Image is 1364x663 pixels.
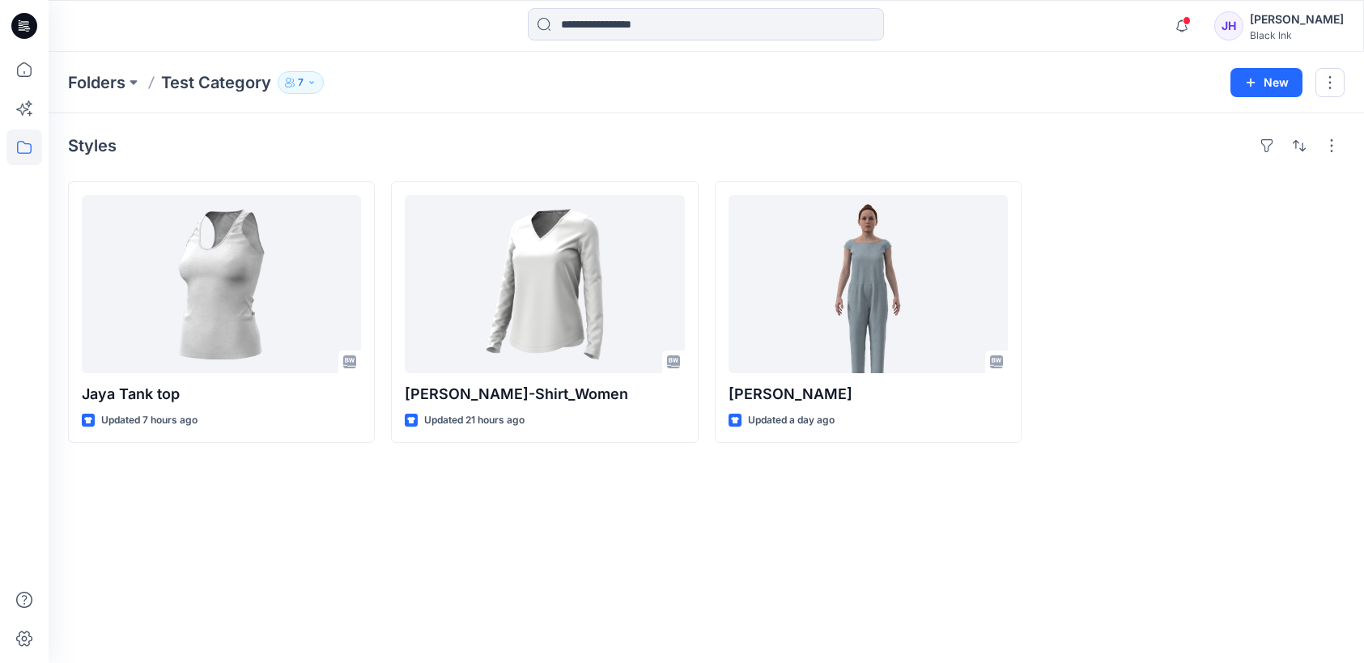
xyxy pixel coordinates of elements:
[82,383,361,406] p: Jaya Tank top
[298,74,304,91] p: 7
[405,195,684,373] a: Jaya T-Shirt_Women
[424,412,525,429] p: Updated 21 hours ago
[405,383,684,406] p: [PERSON_NAME]-Shirt_Women
[68,136,117,155] h4: Styles
[1250,29,1344,41] div: Black Ink
[1214,11,1243,40] div: JH
[68,71,125,94] a: Folders
[729,195,1008,373] a: Jaya Jumper
[278,71,324,94] button: 7
[1230,68,1302,97] button: New
[729,383,1008,406] p: [PERSON_NAME]
[1250,10,1344,29] div: [PERSON_NAME]
[101,412,198,429] p: Updated 7 hours ago
[748,412,835,429] p: Updated a day ago
[82,195,361,373] a: Jaya Tank top
[161,71,271,94] p: Test Category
